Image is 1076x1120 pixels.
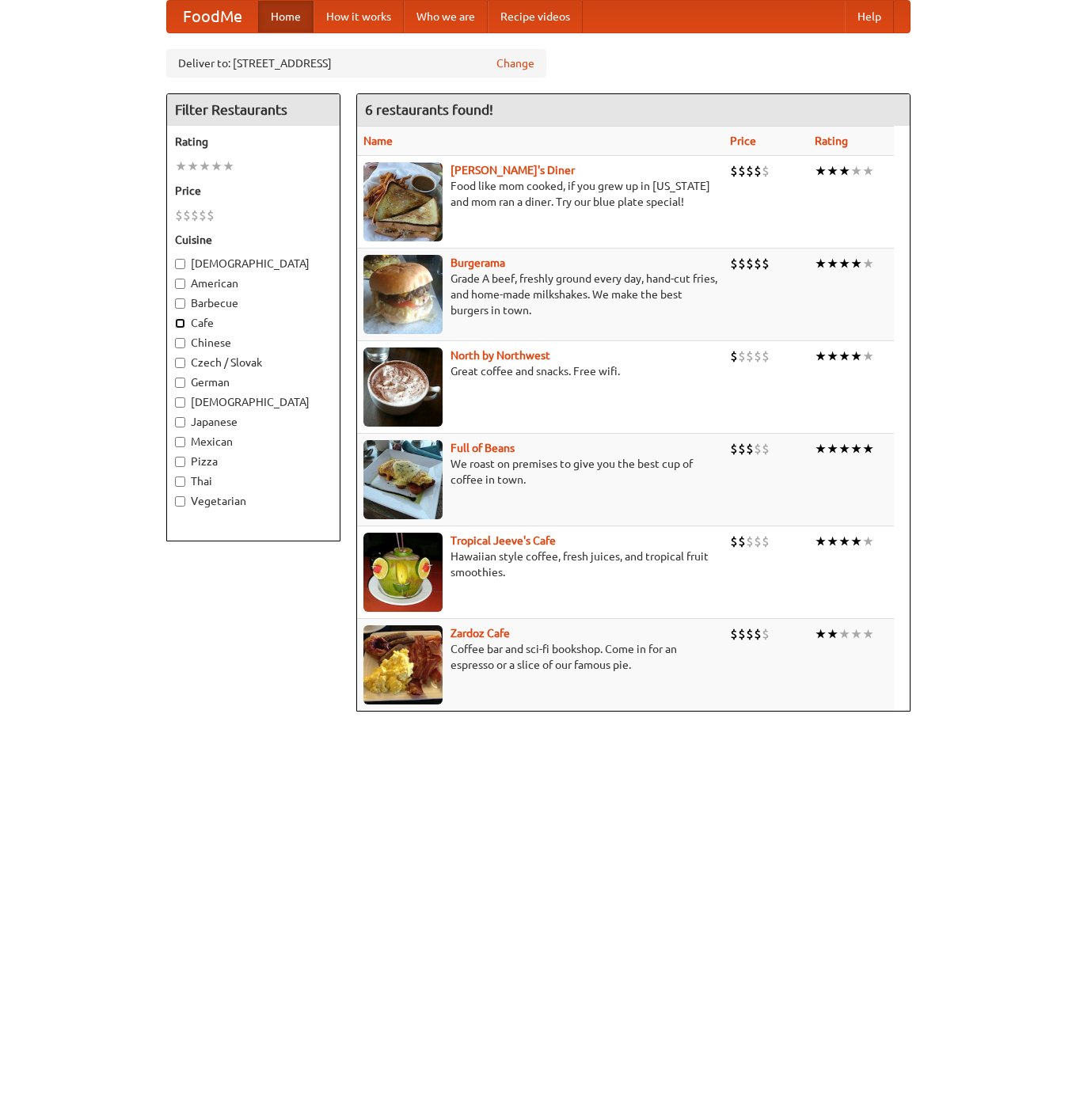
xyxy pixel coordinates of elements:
[175,232,332,248] h5: Cuisine
[175,355,332,370] label: Czech / Slovak
[738,162,746,180] li: $
[815,625,827,643] li: ★
[175,414,332,430] label: Japanese
[850,255,862,272] li: ★
[746,347,754,365] li: $
[827,625,838,643] li: ★
[363,271,717,318] p: Grade A beef, freshly ground every day, hand-cut fries, and home-made milkshakes. We make the bes...
[363,162,443,241] img: sallys.jpg
[730,255,738,272] li: $
[730,135,756,147] a: Price
[363,533,443,612] img: jeeves.jpg
[762,255,770,272] li: $
[838,625,850,643] li: ★
[175,183,332,199] h5: Price
[862,440,874,457] li: ★
[815,440,827,457] li: ★
[762,625,770,643] li: $
[754,347,762,365] li: $
[363,135,393,147] a: Name
[862,625,874,643] li: ★
[838,440,850,457] li: ★
[222,158,234,175] li: ★
[451,442,515,454] b: Full of Beans
[862,347,874,365] li: ★
[762,347,770,365] li: $
[762,533,770,550] li: $
[451,256,505,269] a: Burgerama
[175,493,332,509] label: Vegetarian
[175,397,185,408] input: [DEMOGRAPHIC_DATA]
[363,363,717,379] p: Great coffee and snacks. Free wifi.
[175,279,185,289] input: American
[815,255,827,272] li: ★
[850,347,862,365] li: ★
[815,162,827,180] li: ★
[175,338,185,348] input: Chinese
[754,162,762,180] li: $
[838,255,850,272] li: ★
[451,627,510,640] a: Zardoz Cafe
[862,533,874,550] li: ★
[746,533,754,550] li: $
[175,315,332,331] label: Cafe
[363,456,717,488] p: We roast on premises to give you the best cup of coffee in town.
[363,549,717,580] p: Hawaiian style coffee, fresh juices, and tropical fruit smoothies.
[762,162,770,180] li: $
[365,102,493,117] ng-pluralize: 6 restaurants found!
[363,178,717,210] p: Food like mom cooked, if you grew up in [US_STATE] and mom ran a diner. Try our blue plate special!
[738,533,746,550] li: $
[175,134,332,150] h5: Rating
[175,207,183,224] li: $
[175,476,185,487] input: Thai
[183,207,191,224] li: $
[496,55,534,71] a: Change
[730,440,738,457] li: $
[175,374,332,390] label: German
[738,625,746,643] li: $
[845,1,894,32] a: Help
[730,162,738,180] li: $
[175,275,332,291] label: American
[175,378,185,388] input: German
[862,162,874,180] li: ★
[175,298,185,309] input: Barbecue
[363,255,443,334] img: burgerama.jpg
[815,347,827,365] li: ★
[187,158,199,175] li: ★
[730,347,738,365] li: $
[815,135,848,147] a: Rating
[815,533,827,550] li: ★
[211,158,222,175] li: ★
[754,533,762,550] li: $
[175,335,332,351] label: Chinese
[363,347,443,427] img: north.jpg
[827,255,838,272] li: ★
[363,641,717,673] p: Coffee bar and sci-fi bookshop. Come in for an espresso or a slice of our famous pie.
[258,1,314,32] a: Home
[175,295,332,311] label: Barbecue
[175,496,185,507] input: Vegetarian
[404,1,488,32] a: Who we are
[175,158,187,175] li: ★
[754,625,762,643] li: $
[838,533,850,550] li: ★
[175,394,332,410] label: [DEMOGRAPHIC_DATA]
[167,1,258,32] a: FoodMe
[451,164,575,177] a: [PERSON_NAME]'s Diner
[738,255,746,272] li: $
[175,437,185,447] input: Mexican
[199,207,207,224] li: $
[730,533,738,550] li: $
[167,94,340,126] h4: Filter Restaurants
[488,1,583,32] a: Recipe videos
[827,440,838,457] li: ★
[175,358,185,368] input: Czech / Slovak
[838,347,850,365] li: ★
[746,162,754,180] li: $
[738,347,746,365] li: $
[175,256,332,271] label: [DEMOGRAPHIC_DATA]
[363,625,443,704] img: zardoz.jpg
